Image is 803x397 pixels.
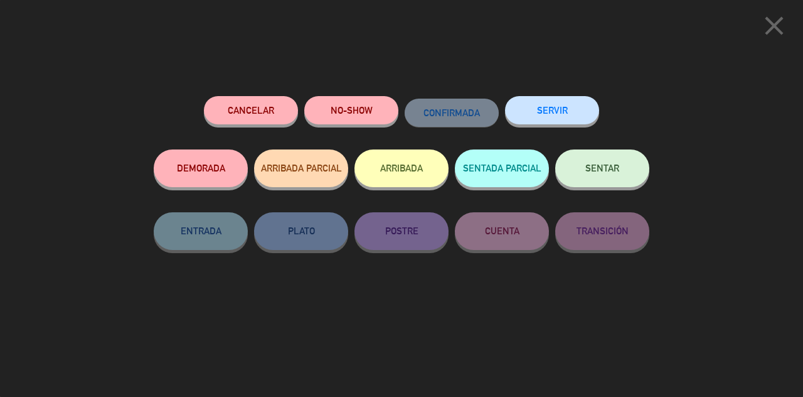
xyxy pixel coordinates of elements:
[755,9,794,46] button: close
[354,150,449,187] button: ARRIBADA
[254,212,348,250] button: PLATO
[505,96,599,124] button: SERVIR
[405,99,499,127] button: CONFIRMADA
[254,150,348,187] button: ARRIBADA PARCIAL
[423,107,480,118] span: CONFIRMADA
[261,163,342,173] span: ARRIBADA PARCIAL
[758,10,790,41] i: close
[585,163,619,173] span: SENTAR
[455,212,549,250] button: CUENTA
[304,96,398,124] button: NO-SHOW
[154,150,248,187] button: DEMORADA
[555,150,649,187] button: SENTAR
[455,150,549,187] button: SENTADA PARCIAL
[354,212,449,250] button: POSTRE
[154,212,248,250] button: ENTRADA
[555,212,649,250] button: TRANSICIÓN
[204,96,298,124] button: Cancelar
